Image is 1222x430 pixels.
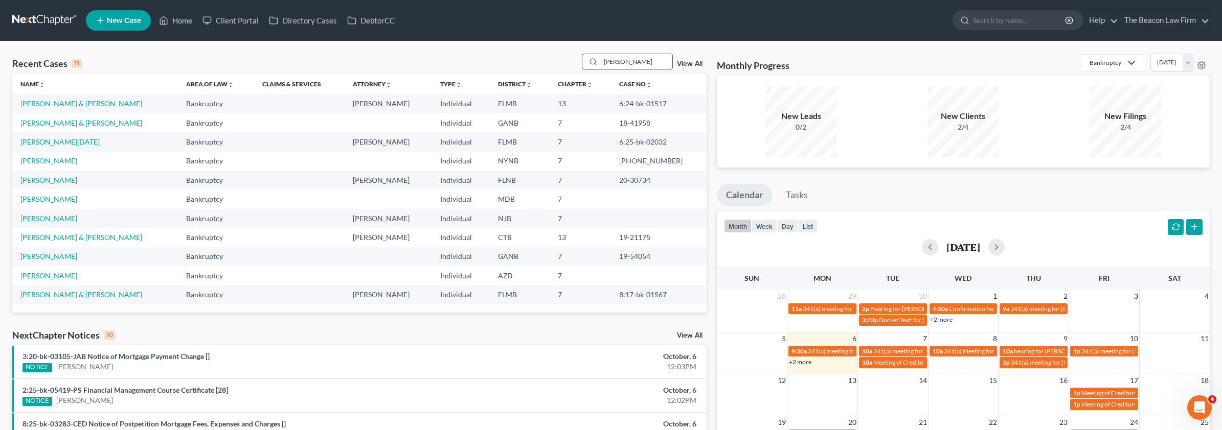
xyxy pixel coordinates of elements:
div: 2/4 [1090,122,1161,132]
span: Docket Text: for [PERSON_NAME] and [PERSON_NAME] [879,316,1031,324]
td: 7 [550,113,611,132]
td: Bankruptcy [178,247,255,266]
td: CTB [490,228,550,247]
td: Individual [432,285,490,304]
td: MDB [490,189,550,208]
span: 22 [988,416,998,428]
div: 2/4 [927,122,999,132]
a: [PERSON_NAME] & [PERSON_NAME] [20,99,142,108]
span: 18 [1200,374,1210,387]
span: 5 [781,332,787,345]
td: FLMB [490,94,550,113]
td: Bankruptcy [178,285,255,304]
td: Bankruptcy [178,209,255,228]
span: 9:30a [791,347,807,355]
span: Sun [744,274,759,282]
span: 341(a) meeting for [PERSON_NAME] & [PERSON_NAME] [873,347,1026,355]
a: The Beacon Law Firm [1119,11,1209,30]
td: 7 [550,189,611,208]
span: 20 [847,416,857,428]
td: 7 [550,247,611,266]
td: Individual [432,113,490,132]
span: 2p [862,305,869,313]
td: Bankruptcy [178,132,255,151]
a: [PERSON_NAME] & [PERSON_NAME] [20,233,142,242]
i: unfold_more [228,82,234,88]
a: 2:25-bk-05419-PS Financial Management Course Certificate [28] [22,386,228,394]
span: 17 [1129,374,1139,387]
a: Client Portal [197,11,264,30]
div: Bankruptcy [1090,58,1121,67]
span: 1p [1073,389,1080,397]
span: Meeting of Creditors for [PERSON_NAME] & [PERSON_NAME] [873,359,1041,366]
a: 3:20-bk-03105-JAB Notice of Mortgage Payment Change [] [22,352,210,361]
span: 16 [1058,374,1069,387]
td: 13 [550,228,611,247]
button: week [752,219,777,233]
a: Case Nounfold_more [619,80,652,88]
button: day [777,219,798,233]
td: Individual [432,266,490,285]
td: [PERSON_NAME] [345,132,432,151]
input: Search by name... [973,11,1067,30]
td: 7 [550,285,611,304]
i: unfold_more [526,82,532,88]
td: [PERSON_NAME] [345,171,432,189]
span: 341(a) meeting for [PERSON_NAME] [1011,359,1110,366]
a: Tasks [777,184,817,206]
span: Mon [813,274,831,282]
span: 28 [777,290,787,302]
td: Individual [432,228,490,247]
span: 9:30a [933,305,948,313]
span: Tue [886,274,899,282]
span: 9a [1003,305,1009,313]
a: Typeunfold_more [440,80,462,88]
span: 29 [847,290,857,302]
span: 12 [777,374,787,387]
span: 30 [918,290,928,302]
span: 341(a) Meeting for [PERSON_NAME] [944,347,1043,355]
a: [PERSON_NAME] [56,362,113,372]
th: Claims & Services [254,74,344,94]
span: 9 [1062,332,1069,345]
td: 7 [550,209,611,228]
a: [PERSON_NAME] [20,252,77,260]
i: unfold_more [586,82,593,88]
span: 25 [1200,416,1210,428]
i: unfold_more [386,82,392,88]
button: list [798,219,818,233]
td: 7 [550,132,611,151]
div: NOTICE [22,363,52,372]
td: Bankruptcy [178,113,255,132]
td: Individual [432,152,490,171]
div: 0/2 [765,122,837,132]
a: 8:25-bk-03283-CED Notice of Postpetition Mortgage Fees, Expenses and Charges [] [22,419,286,428]
span: 7 [922,332,928,345]
td: [PERSON_NAME] [345,209,432,228]
td: Individual [432,171,490,189]
td: Individual [432,189,490,208]
div: 12:03PM [479,362,696,372]
td: 7 [550,266,611,285]
span: 1 [992,290,998,302]
a: [PERSON_NAME] [20,156,77,165]
td: 20-30734 [611,171,707,189]
span: 11a [791,305,802,313]
div: NextChapter Notices [12,329,116,341]
span: Thu [1026,274,1041,282]
a: Home [154,11,197,30]
span: 13 [847,374,857,387]
span: 10 [1129,332,1139,345]
a: View All [677,60,703,67]
td: 8:17-bk-01567 [611,285,707,304]
div: New Filings [1090,110,1161,122]
h2: [DATE] [946,242,980,252]
span: 14 [918,374,928,387]
td: Bankruptcy [178,152,255,171]
span: 341(a) meeting for [PERSON_NAME] [803,305,901,313]
td: 13 [550,94,611,113]
td: Bankruptcy [178,189,255,208]
span: Meeting of Creditors for [PERSON_NAME] [1081,389,1195,397]
td: 19-21175 [611,228,707,247]
input: Search by name... [601,54,672,69]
